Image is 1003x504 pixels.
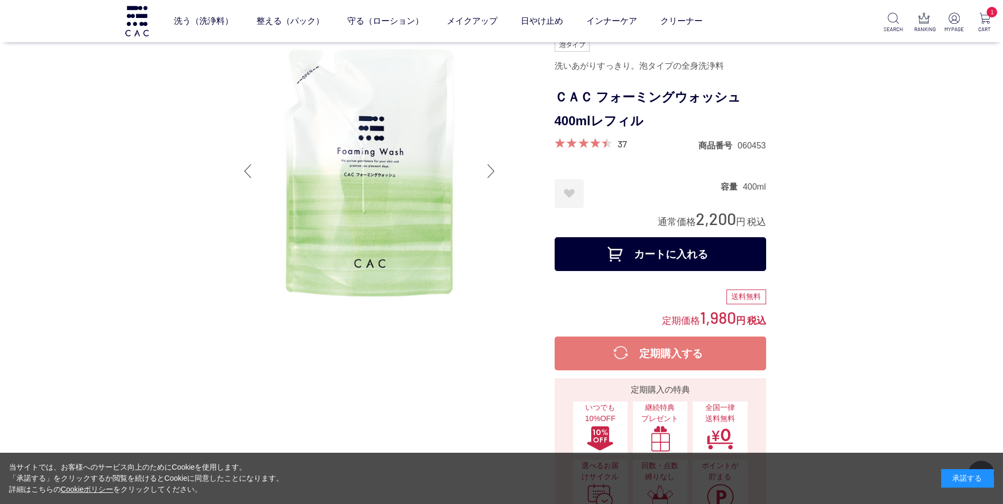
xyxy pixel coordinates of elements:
a: 洗う（洗浄料） [174,6,233,36]
p: MYPAGE [944,25,964,33]
img: 全国一律送料無料 [706,425,734,452]
div: 定期購入の特典 [559,384,762,396]
a: メイクアップ [447,6,498,36]
span: 円 [736,217,746,227]
div: 承諾する [941,469,994,488]
a: クリーナー [660,6,703,36]
span: 円 [736,315,746,326]
a: お気に入りに登録する [555,179,584,208]
span: 税込 [747,315,766,326]
a: 整える（パック） [256,6,324,36]
a: 守る（ローション） [347,6,424,36]
span: 定期価格 [662,314,700,326]
div: 当サイトでは、お客様へのサービス向上のためにCookieを使用します。 「承諾する」をクリックするか閲覧を続けるとCookieに同意したことになります。 詳細はこちらの をクリックしてください。 [9,462,284,495]
span: 税込 [747,217,766,227]
a: 37 [618,138,627,150]
a: RANKING [914,13,934,33]
a: SEARCH [884,13,903,33]
a: 1 CART [975,13,995,33]
h1: ＣＡＣ フォーミングウォッシュ400mlレフィル [555,86,766,133]
span: いつでも10%OFF [578,402,622,425]
img: いつでも10%OFF [586,425,614,452]
div: 送料無料 [726,290,766,304]
dt: 容量 [721,181,743,192]
dd: 400ml [743,181,766,192]
p: CART [975,25,995,33]
span: 全国一律 送料無料 [698,402,742,425]
p: RANKING [914,25,934,33]
button: カートに入れる [555,237,766,271]
a: 日やけ止め [521,6,563,36]
img: 継続特典プレゼント [647,425,674,452]
dt: 商品番号 [698,140,738,151]
dd: 060453 [738,140,766,151]
a: MYPAGE [944,13,964,33]
span: 通常価格 [658,217,696,227]
div: 洗いあがりすっきり。泡タイプの全身洗浄料 [555,57,766,75]
img: logo [124,6,150,36]
a: Cookieポリシー [61,485,114,493]
a: インナーケア [586,6,637,36]
button: 定期購入する [555,337,766,370]
span: 2,200 [696,209,736,228]
span: 1,980 [700,307,736,327]
img: ＣＡＣ フォーミングウォッシュ400mlレフィル [237,39,502,303]
span: 継続特典 プレゼント [638,402,682,425]
p: SEARCH [884,25,903,33]
span: 1 [987,7,997,17]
